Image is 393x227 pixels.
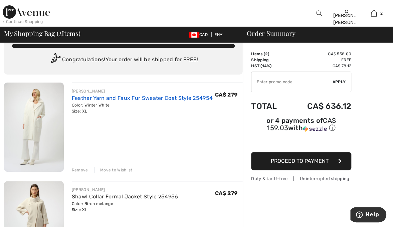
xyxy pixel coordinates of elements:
[251,57,288,63] td: Shipping
[215,92,237,98] span: CA$ 279
[239,30,389,37] div: Order Summary
[316,9,322,17] img: search the website
[94,167,133,173] div: Move to Wishlist
[361,9,387,17] a: 2
[251,152,351,170] button: Proceed to Payment
[3,19,43,25] div: < Continue Shopping
[189,32,210,37] span: CAD
[72,201,178,213] div: Color: Birch melange Size: XL
[371,9,377,17] img: My Bag
[288,57,351,63] td: Free
[251,135,351,150] iframe: PayPal-paypal
[251,51,288,57] td: Items ( )
[72,95,213,101] a: Feather Yarn and Faux Fur Sweater Coat Style 254954
[344,10,349,16] a: Sign In
[251,117,351,132] div: or 4 payments of with
[267,116,336,132] span: CA$ 159.03
[215,190,237,196] span: CA$ 279
[288,63,351,69] td: CA$ 78.12
[303,126,327,132] img: Sezzle
[72,88,213,94] div: [PERSON_NAME]
[251,95,288,117] td: Total
[333,12,360,26] div: [PERSON_NAME] [PERSON_NAME]
[251,63,288,69] td: HST (14%)
[380,10,382,16] span: 2
[333,79,346,85] span: Apply
[4,83,64,172] img: Feather Yarn and Faux Fur Sweater Coat Style 254954
[214,32,223,37] span: EN
[271,158,329,164] span: Proceed to Payment
[344,9,349,17] img: My Info
[58,28,62,37] span: 2
[251,175,351,182] div: Duty & tariff-free | Uninterrupted shipping
[72,102,213,114] div: Color: Winter White Size: XL
[288,51,351,57] td: CA$ 558.00
[251,117,351,135] div: or 4 payments ofCA$ 159.03withSezzle Click to learn more about Sezzle
[189,32,199,38] img: Canadian Dollar
[72,187,178,193] div: [PERSON_NAME]
[288,95,351,117] td: CA$ 636.12
[265,52,267,56] span: 2
[251,72,333,92] input: Promo code
[4,30,80,37] span: My Shopping Bag ( Items)
[3,5,50,19] img: 1ère Avenue
[350,207,386,224] iframe: Opens a widget where you can find more information
[12,53,235,67] div: Congratulations! Your order will be shipped for FREE!
[49,53,62,67] img: Congratulation2.svg
[72,193,178,200] a: Shawl Collar Formal Jacket Style 254956
[72,167,88,173] div: Remove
